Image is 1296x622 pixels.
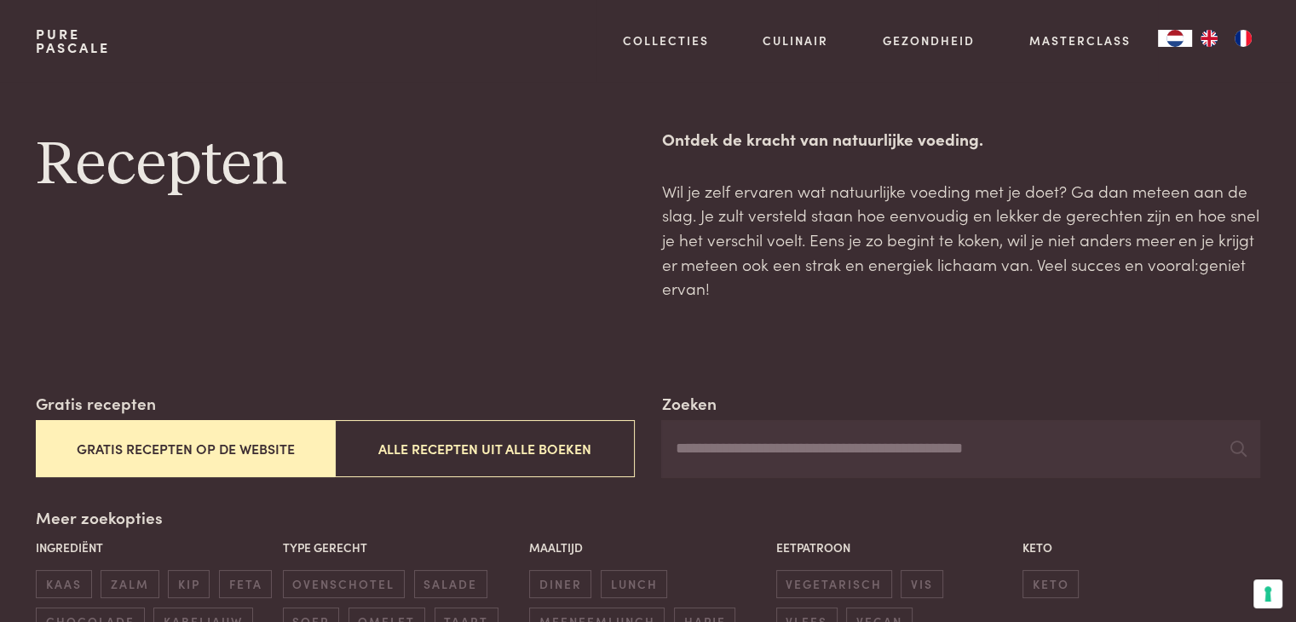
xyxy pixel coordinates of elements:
[661,391,716,416] label: Zoeken
[1192,30,1226,47] a: EN
[763,32,828,49] a: Culinair
[1158,30,1260,47] aside: Language selected: Nederlands
[1192,30,1260,47] ul: Language list
[283,570,405,598] span: ovenschotel
[1253,579,1282,608] button: Uw voorkeuren voor toestemming voor trackingtechnologieën
[601,570,667,598] span: lunch
[776,570,892,598] span: vegetarisch
[1158,30,1192,47] a: NL
[1022,538,1260,556] p: Keto
[219,570,272,598] span: feta
[661,179,1259,301] p: Wil je zelf ervaren wat natuurlijke voeding met je doet? Ga dan meteen aan de slag. Je zult verst...
[901,570,942,598] span: vis
[335,420,634,477] button: Alle recepten uit alle boeken
[661,127,982,150] strong: Ontdek de kracht van natuurlijke voeding.
[623,32,709,49] a: Collecties
[414,570,487,598] span: salade
[883,32,975,49] a: Gezondheid
[36,27,110,55] a: PurePascale
[283,538,521,556] p: Type gerecht
[1226,30,1260,47] a: FR
[101,570,158,598] span: zalm
[36,127,634,204] h1: Recepten
[776,538,1014,556] p: Eetpatroon
[529,570,591,598] span: diner
[529,538,767,556] p: Maaltijd
[1158,30,1192,47] div: Language
[1029,32,1131,49] a: Masterclass
[1022,570,1079,598] span: keto
[36,391,156,416] label: Gratis recepten
[36,420,335,477] button: Gratis recepten op de website
[36,570,91,598] span: kaas
[36,538,274,556] p: Ingrediënt
[168,570,210,598] span: kip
